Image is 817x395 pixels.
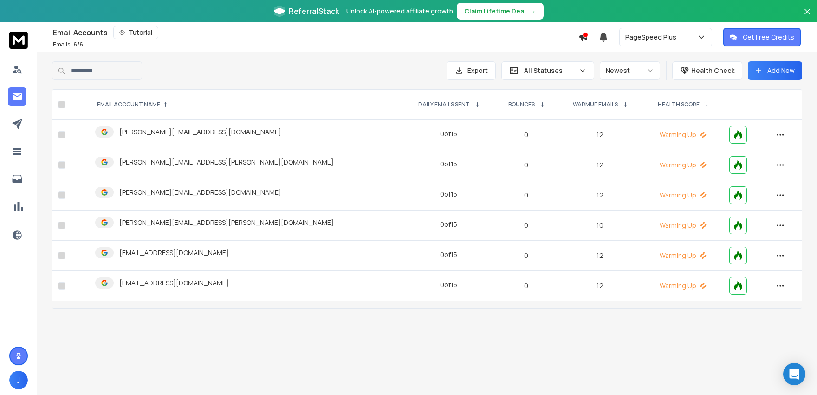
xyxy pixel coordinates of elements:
p: 0 [501,130,552,139]
p: 0 [501,191,552,200]
button: Health Check [672,61,742,80]
p: WARMUP EMAILS [573,101,618,108]
p: Health Check [691,66,734,75]
p: BOUNCES [508,101,535,108]
div: EMAIL ACCOUNT NAME [97,101,169,108]
td: 12 [558,241,643,271]
button: Add New [748,61,802,80]
button: Tutorial [113,26,158,39]
td: 12 [558,120,643,150]
p: 0 [501,251,552,260]
p: HEALTH SCORE [658,101,700,108]
div: Open Intercom Messenger [783,363,805,385]
button: Export [447,61,496,80]
span: → [530,7,536,16]
p: 0 [501,160,552,170]
p: [PERSON_NAME][EMAIL_ADDRESS][DOMAIN_NAME] [119,188,281,197]
div: 0 of 15 [440,280,457,290]
p: 0 [501,281,552,290]
p: Warming Up [648,191,718,200]
span: ReferralStack [289,6,339,17]
p: Emails : [53,41,83,48]
p: [PERSON_NAME][EMAIL_ADDRESS][PERSON_NAME][DOMAIN_NAME] [119,218,334,227]
span: 6 / 6 [73,40,83,48]
td: 12 [558,180,643,211]
button: Claim Lifetime Deal→ [457,3,544,20]
div: 0 of 15 [440,159,457,169]
div: 0 of 15 [440,129,457,138]
p: Warming Up [648,281,718,290]
button: Get Free Credits [723,28,801,46]
p: Warming Up [648,130,718,139]
button: J [9,371,28,389]
p: Warming Up [648,221,718,230]
p: Get Free Credits [743,33,794,42]
p: Warming Up [648,160,718,170]
p: 0 [501,221,552,230]
p: PageSpeed Plus [625,33,680,42]
td: 12 [558,150,643,180]
p: [EMAIL_ADDRESS][DOMAIN_NAME] [119,278,229,288]
p: All Statuses [524,66,575,75]
button: Close banner [801,6,813,28]
td: 10 [558,211,643,241]
p: [PERSON_NAME][EMAIL_ADDRESS][PERSON_NAME][DOMAIN_NAME] [119,158,334,167]
div: 0 of 15 [440,220,457,229]
p: DAILY EMAILS SENT [418,101,470,108]
div: 0 of 15 [440,190,457,199]
p: [EMAIL_ADDRESS][DOMAIN_NAME] [119,248,229,257]
div: Email Accounts [53,26,578,39]
td: 12 [558,271,643,301]
p: Warming Up [648,251,718,260]
div: 0 of 15 [440,250,457,259]
p: [PERSON_NAME][EMAIL_ADDRESS][DOMAIN_NAME] [119,127,281,137]
p: Unlock AI-powered affiliate growth [346,7,453,16]
button: Newest [600,61,660,80]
